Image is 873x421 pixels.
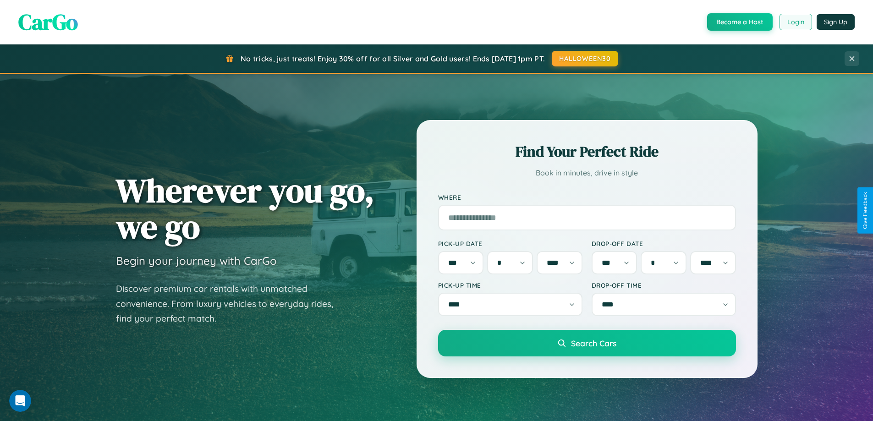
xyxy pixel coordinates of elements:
[438,281,582,289] label: Pick-up Time
[780,14,812,30] button: Login
[18,7,78,37] span: CarGo
[438,142,736,162] h2: Find Your Perfect Ride
[707,13,773,31] button: Become a Host
[552,51,618,66] button: HALLOWEEN30
[817,14,855,30] button: Sign Up
[116,254,277,268] h3: Begin your journey with CarGo
[438,240,582,247] label: Pick-up Date
[862,192,868,229] div: Give Feedback
[116,172,374,245] h1: Wherever you go, we go
[592,281,736,289] label: Drop-off Time
[9,390,31,412] iframe: Intercom live chat
[116,281,345,326] p: Discover premium car rentals with unmatched convenience. From luxury vehicles to everyday rides, ...
[438,166,736,180] p: Book in minutes, drive in style
[438,330,736,356] button: Search Cars
[438,193,736,201] label: Where
[592,240,736,247] label: Drop-off Date
[241,54,545,63] span: No tricks, just treats! Enjoy 30% off for all Silver and Gold users! Ends [DATE] 1pm PT.
[571,338,616,348] span: Search Cars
